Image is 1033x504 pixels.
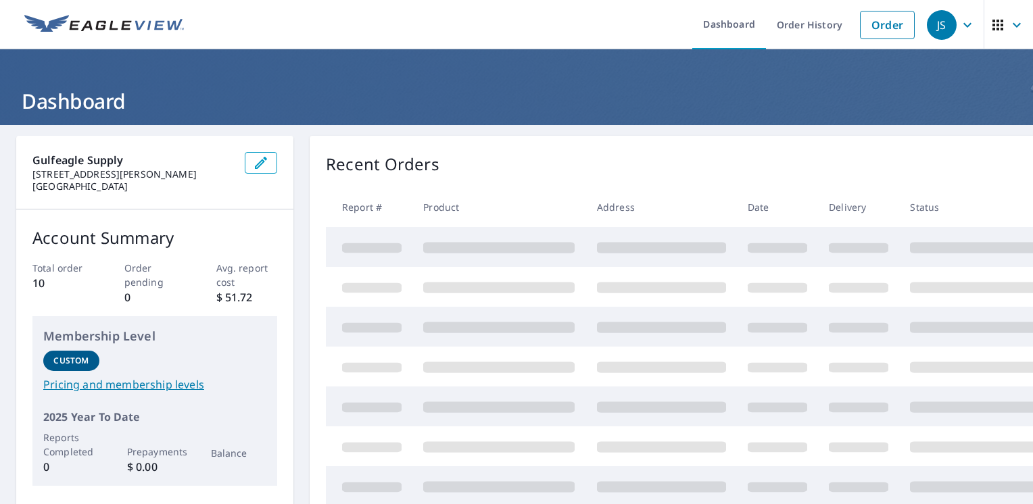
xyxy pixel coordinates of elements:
[32,152,234,168] p: Gulfeagle Supply
[32,168,234,180] p: [STREET_ADDRESS][PERSON_NAME]
[43,430,99,459] p: Reports Completed
[326,152,439,176] p: Recent Orders
[32,275,94,291] p: 10
[124,261,186,289] p: Order pending
[586,187,737,227] th: Address
[16,87,1017,115] h1: Dashboard
[927,10,957,40] div: JS
[24,15,184,35] img: EV Logo
[737,187,818,227] th: Date
[32,261,94,275] p: Total order
[216,261,278,289] p: Avg. report cost
[53,355,89,367] p: Custom
[43,327,266,345] p: Membership Level
[860,11,915,39] a: Order
[216,289,278,305] p: $ 51.72
[818,187,899,227] th: Delivery
[412,187,585,227] th: Product
[127,459,183,475] p: $ 0.00
[124,289,186,305] p: 0
[32,180,234,193] p: [GEOGRAPHIC_DATA]
[43,409,266,425] p: 2025 Year To Date
[127,445,183,459] p: Prepayments
[211,446,267,460] p: Balance
[32,226,277,250] p: Account Summary
[43,459,99,475] p: 0
[43,376,266,393] a: Pricing and membership levels
[326,187,412,227] th: Report #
